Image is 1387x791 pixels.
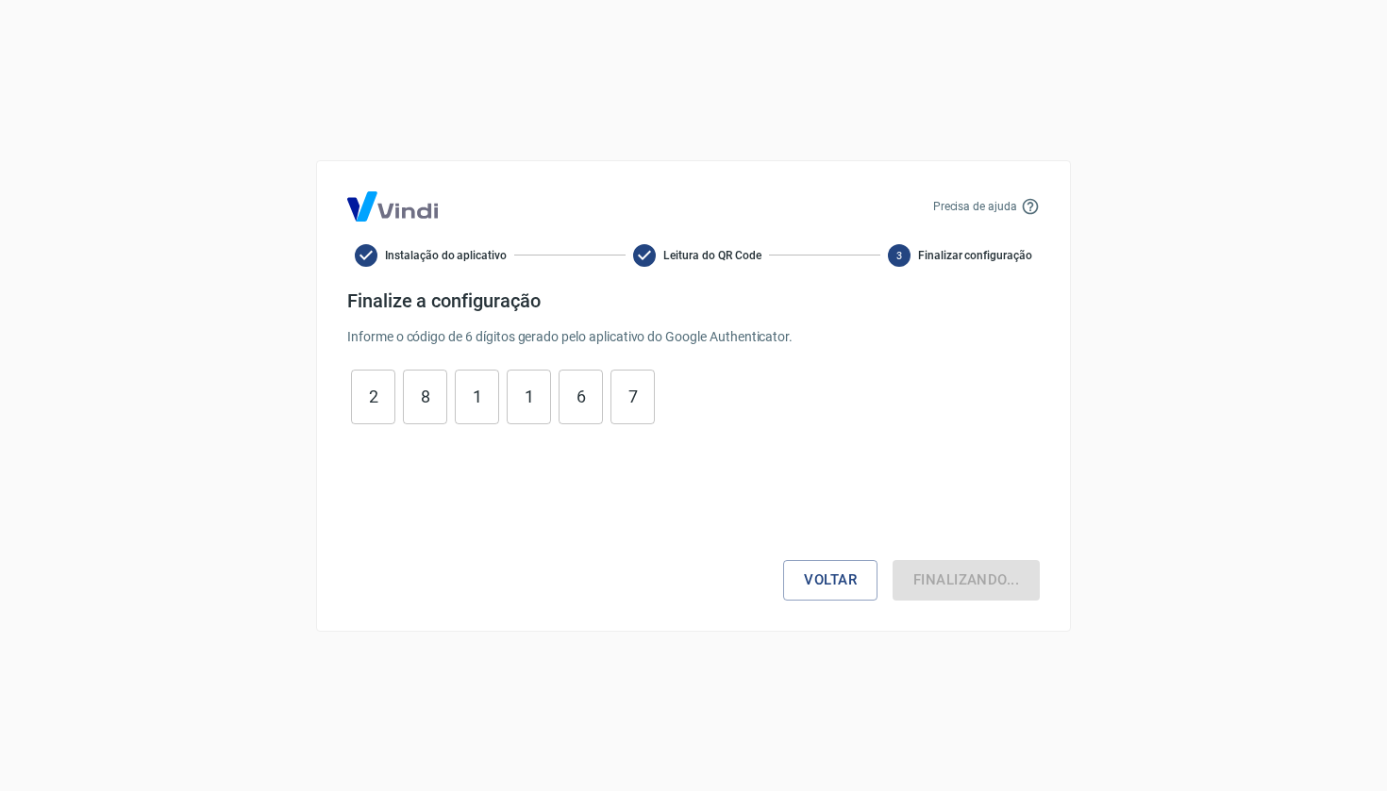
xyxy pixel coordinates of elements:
[385,247,507,264] span: Instalação do aplicativo
[347,191,438,222] img: Logo Vind
[933,198,1017,215] p: Precisa de ajuda
[347,327,1040,347] p: Informe o código de 6 dígitos gerado pelo aplicativo do Google Authenticator.
[896,249,902,261] text: 3
[347,289,1040,312] h4: Finalize a configuração
[783,560,877,600] button: Voltar
[918,247,1032,264] span: Finalizar configuração
[663,247,760,264] span: Leitura do QR Code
